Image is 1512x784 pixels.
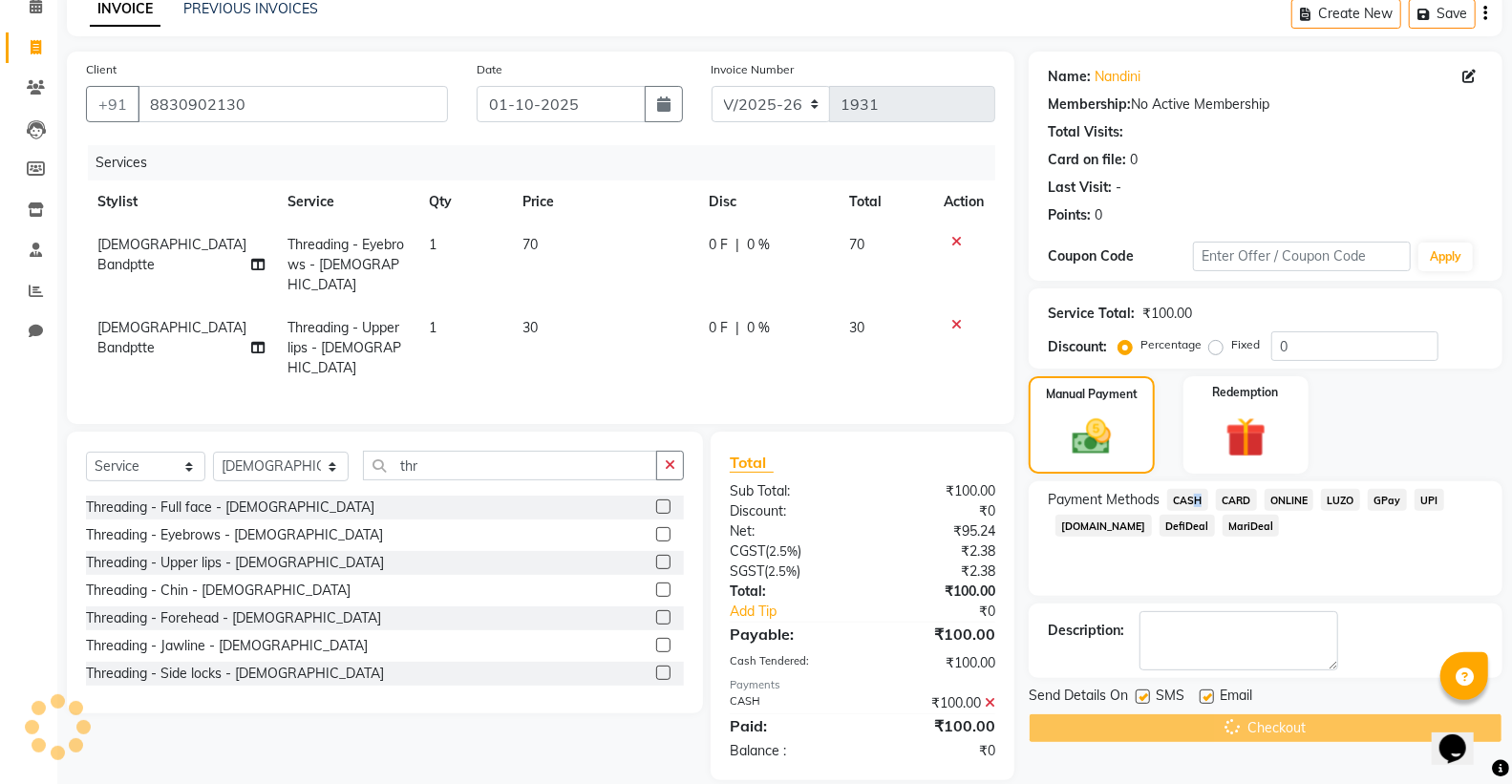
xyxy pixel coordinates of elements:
div: ₹100.00 [862,623,1010,646]
div: Total: [715,582,862,602]
div: ₹100.00 [862,582,1010,602]
div: Discount: [715,501,862,521]
span: Payment Methods [1048,490,1160,510]
button: +91 [86,86,139,122]
span: ONLINE [1265,489,1314,511]
span: [DOMAIN_NAME] [1055,515,1152,537]
span: 30 [522,319,538,336]
div: ₹95.24 [862,521,1010,541]
label: Client [86,61,117,78]
img: _gift.svg [1213,413,1279,462]
div: Paid: [715,714,862,737]
span: 2.5% [768,563,797,579]
span: 30 [849,319,864,336]
span: Total [730,453,774,473]
div: Threading - Full face - [DEMOGRAPHIC_DATA] [86,498,374,518]
div: Threading - Eyebrows - [DEMOGRAPHIC_DATA] [86,525,383,545]
iframe: chat widget [1432,708,1493,765]
div: ₹0 [862,501,1010,521]
a: Nandini [1095,67,1140,87]
div: Threading - Side locks - [DEMOGRAPHIC_DATA] [86,664,384,684]
span: 0 F [709,235,728,255]
div: Threading - Upper lips - [DEMOGRAPHIC_DATA] [86,553,384,573]
span: CASH [1167,489,1208,511]
span: MariDeal [1223,515,1280,537]
div: - [1116,178,1121,198]
div: Discount: [1048,337,1107,357]
span: SMS [1156,686,1184,710]
th: Service [276,180,416,223]
div: Net: [715,521,862,541]
label: Percentage [1140,336,1202,353]
button: Apply [1418,243,1473,271]
th: Price [511,180,697,223]
div: Total Visits: [1048,122,1123,142]
div: Name: [1048,67,1091,87]
span: DefiDeal [1160,515,1215,537]
div: ₹0 [887,602,1010,622]
div: Payments [730,677,995,693]
input: Enter Offer / Coupon Code [1193,242,1411,271]
div: Balance : [715,741,862,761]
th: Action [932,180,995,223]
span: GPay [1368,489,1407,511]
div: ₹100.00 [862,653,1010,673]
span: 2.5% [769,543,798,559]
span: CARD [1216,489,1257,511]
div: CASH [715,693,862,713]
div: ₹0 [862,741,1010,761]
th: Total [838,180,932,223]
th: Disc [697,180,838,223]
span: Threading - Upper lips - [DEMOGRAPHIC_DATA] [287,319,401,376]
label: Date [477,61,502,78]
span: 70 [849,236,864,253]
span: | [735,235,739,255]
span: SGST [730,562,764,580]
span: | [735,318,739,338]
span: Send Details On [1029,686,1128,710]
label: Manual Payment [1046,386,1138,403]
span: CGST [730,542,765,560]
div: ₹100.00 [1142,304,1192,324]
div: Threading - Chin - [DEMOGRAPHIC_DATA] [86,581,351,601]
span: 70 [522,236,538,253]
div: Membership: [1048,95,1131,115]
span: 1 [429,319,437,336]
span: [DEMOGRAPHIC_DATA] Bandptte [97,236,246,273]
div: ₹2.38 [862,541,1010,562]
div: ( ) [715,562,862,582]
div: Last Visit: [1048,178,1112,198]
div: Threading - Jawline - [DEMOGRAPHIC_DATA] [86,636,368,656]
div: ₹2.38 [862,562,1010,582]
input: Search or Scan [363,451,657,480]
th: Qty [417,180,511,223]
div: Threading - Forehead - [DEMOGRAPHIC_DATA] [86,608,381,628]
span: Email [1220,686,1252,710]
label: Fixed [1231,336,1260,353]
label: Invoice Number [712,61,795,78]
div: Points: [1048,205,1091,225]
span: LUZO [1321,489,1360,511]
div: 0 [1130,150,1138,170]
div: Payable: [715,623,862,646]
div: Services [88,145,1010,180]
img: _cash.svg [1060,414,1123,459]
input: Search by Name/Mobile/Email/Code [138,86,448,122]
span: UPI [1415,489,1444,511]
div: Sub Total: [715,481,862,501]
div: ₹100.00 [862,714,1010,737]
div: ₹100.00 [862,693,1010,713]
div: ( ) [715,541,862,562]
th: Stylist [86,180,276,223]
span: 0 % [747,318,770,338]
div: Cash Tendered: [715,653,862,673]
div: 0 [1095,205,1102,225]
div: Service Total: [1048,304,1135,324]
div: Coupon Code [1048,246,1193,266]
span: 0 F [709,318,728,338]
div: Card on file: [1048,150,1126,170]
div: No Active Membership [1048,95,1483,115]
span: 0 % [747,235,770,255]
div: ₹100.00 [862,481,1010,501]
div: Description: [1048,621,1124,641]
